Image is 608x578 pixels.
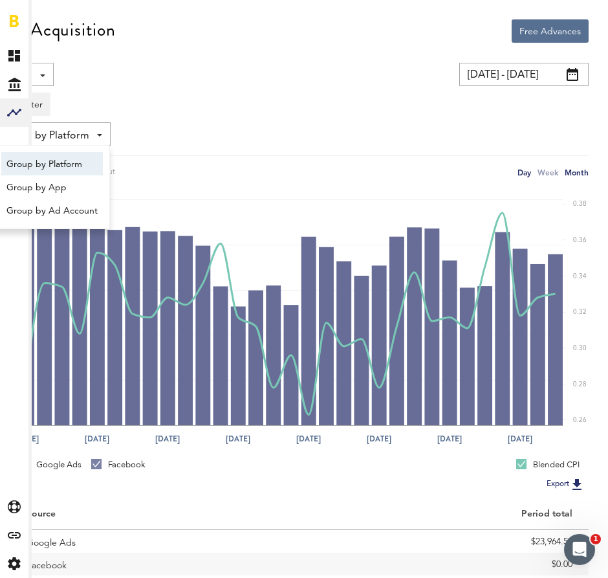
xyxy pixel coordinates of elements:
img: Export [569,476,585,492]
a: Cohorts [32,127,45,155]
button: Free Advances [512,19,589,43]
a: Subscriptions [32,70,45,98]
button: Export [543,476,589,493]
text: 0.32 [573,309,587,315]
div: Blended CPI [516,459,580,471]
text: 0.36 [573,237,587,243]
text: 0.26 [573,417,587,423]
text: [DATE] [296,433,321,445]
div: Source [27,509,56,520]
div: Month [565,166,589,179]
text: [DATE] [85,433,109,445]
text: 0.34 [573,273,587,280]
div: Day [517,166,531,179]
span: Facebook [27,553,67,575]
span: Group by App [6,177,98,199]
a: Acquisition [32,98,45,127]
span: Group by Platform [6,153,98,175]
a: Monetization [32,41,45,70]
span: Group by Ad Account [6,200,98,222]
a: Group by Ad Account [1,199,103,222]
span: Support [26,9,72,21]
div: Google Ads [19,459,81,471]
text: [DATE] [226,433,250,445]
span: Group by Platform [2,125,89,147]
text: [DATE] [155,433,180,445]
div: Period total [307,509,572,520]
text: 0.28 [573,381,587,388]
text: 0.30 [573,345,587,351]
text: [DATE] [437,433,462,445]
text: [DATE] [367,433,391,445]
span: 1 [591,534,601,544]
div: $0.00 [307,555,572,574]
div: Week [537,166,558,179]
div: Facebook [91,459,146,471]
div: $23,964.52 [307,532,572,551]
a: Group by Platform [1,152,103,175]
span: Google Ads [27,530,76,553]
iframe: Intercom live chat [564,534,595,565]
text: [DATE] [508,433,532,445]
a: Group by App [1,175,103,199]
span: Analytics [38,14,50,41]
text: 0.38 [573,201,587,207]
